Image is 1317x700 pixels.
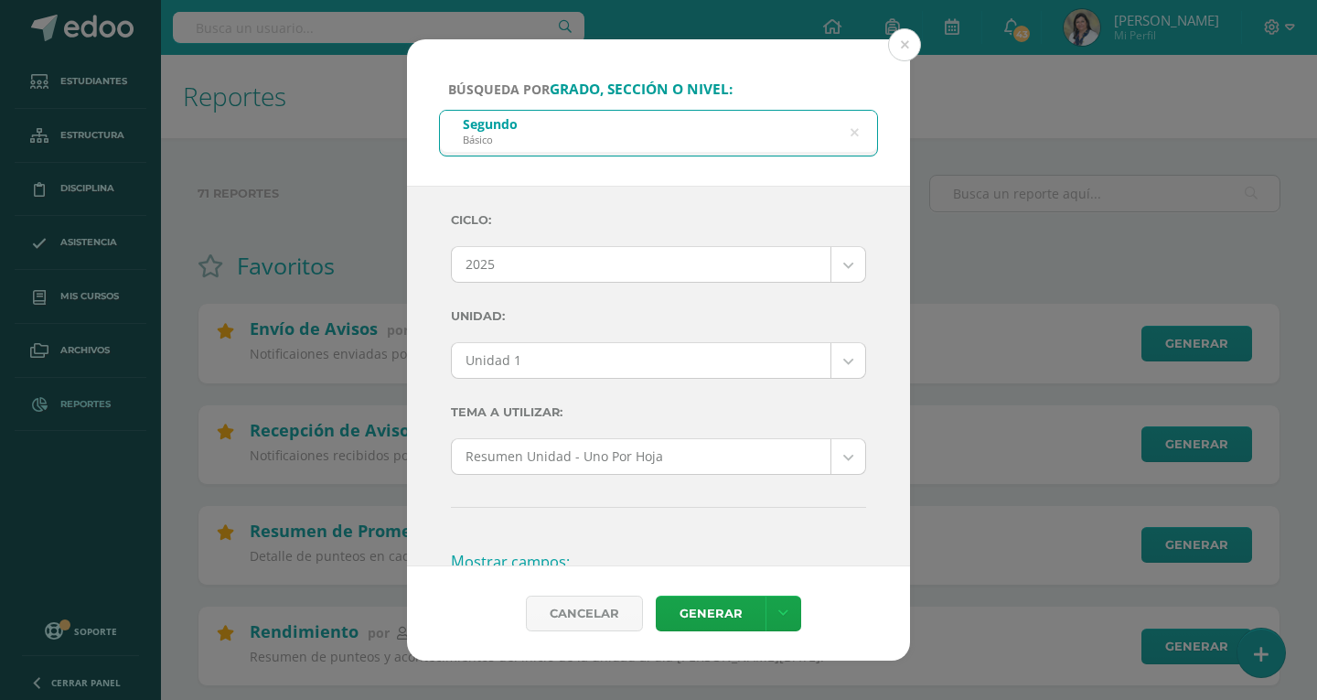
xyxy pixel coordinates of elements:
label: Unidad: [451,297,866,335]
strong: grado, sección o nivel: [550,80,733,99]
label: Ciclo: [451,201,866,239]
span: Unidad 1 [466,343,817,378]
a: Generar [656,596,766,631]
h3: Mostrar campos: [451,544,866,581]
span: 2025 [466,247,817,282]
input: ej. Primero primaria, etc. [440,111,877,156]
a: Resumen Unidad - Uno Por Hoja [452,439,865,474]
span: Búsqueda por [448,81,733,98]
div: Cancelar [526,596,643,631]
label: Tema a Utilizar: [451,393,866,431]
button: Close (Esc) [888,28,921,61]
a: Unidad 1 [452,343,865,378]
div: Básico [463,133,518,146]
div: Segundo [463,115,518,133]
span: Resumen Unidad - Uno Por Hoja [466,439,817,474]
a: 2025 [452,247,865,282]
